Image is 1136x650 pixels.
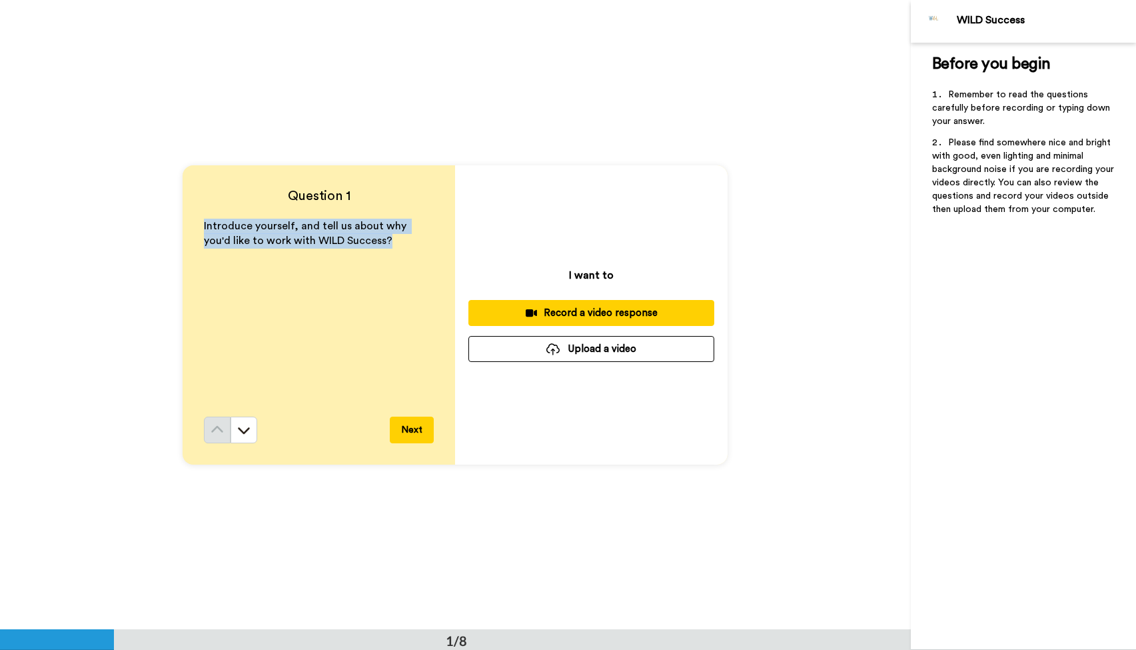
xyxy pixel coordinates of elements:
[204,187,434,205] h4: Question 1
[932,138,1117,214] span: Please find somewhere nice and bright with good, even lighting and minimal background noise if yo...
[569,267,614,283] p: I want to
[390,417,434,443] button: Next
[932,90,1113,126] span: Remember to read the questions carefully before recording or typing down your answer.
[468,336,714,362] button: Upload a video
[479,306,704,320] div: Record a video response
[468,300,714,326] button: Record a video response
[918,5,950,37] img: Profile Image
[932,56,1050,72] span: Before you begin
[957,14,1135,27] div: WILD Success
[204,221,409,247] span: Introduce yourself, and tell us about why you'd like to work with WILD Success?
[424,631,488,650] div: 1/8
